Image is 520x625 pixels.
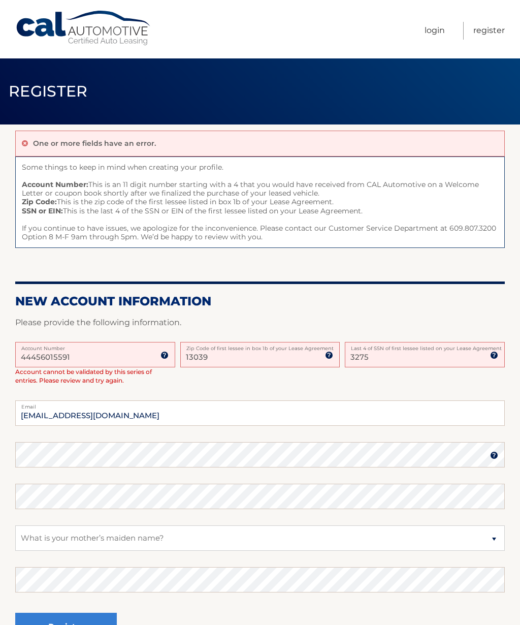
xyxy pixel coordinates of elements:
[490,451,498,459] img: tooltip.svg
[160,351,169,359] img: tooltip.svg
[345,342,505,367] input: SSN or EIN (last 4 digits only)
[490,351,498,359] img: tooltip.svg
[22,206,63,215] strong: SSN or EIN:
[15,294,505,309] h2: New Account Information
[22,197,57,206] strong: Zip Code:
[345,342,505,350] label: Last 4 of SSN of first lessee listed on your Lease Agreement
[15,400,505,426] input: Email
[473,22,505,40] a: Register
[22,180,88,189] strong: Account Number:
[180,342,340,350] label: Zip Code of first lessee in box 1b of your Lease Agreement
[425,22,445,40] a: Login
[325,351,333,359] img: tooltip.svg
[15,10,152,46] a: Cal Automotive
[15,400,505,409] label: Email
[15,316,505,330] p: Please provide the following information.
[9,82,88,101] span: Register
[15,368,152,384] span: Account cannot be validated by this series of entries. Please review and try again.
[15,342,175,367] input: Account Number
[15,342,175,350] label: Account Number
[180,342,340,367] input: Zip Code
[33,139,156,148] p: One or more fields have an error.
[15,157,505,248] span: Some things to keep in mind when creating your profile. This is an 11 digit number starting with ...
